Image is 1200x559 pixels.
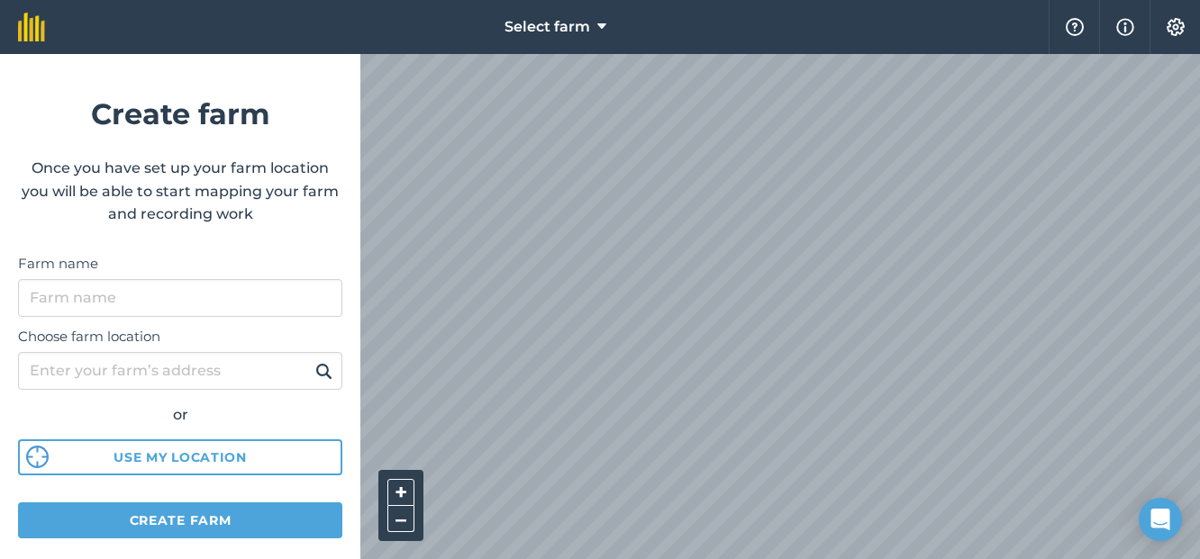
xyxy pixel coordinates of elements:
[315,360,332,382] img: svg+xml;base64,PHN2ZyB4bWxucz0iaHR0cDovL3d3dy53My5vcmcvMjAwMC9zdmciIHdpZHRoPSIxOSIgaGVpZ2h0PSIyNC...
[18,91,342,137] h1: Create farm
[505,16,590,38] span: Select farm
[18,157,342,226] p: Once you have set up your farm location you will be able to start mapping your farm and recording...
[18,279,342,317] input: Farm name
[18,253,342,275] label: Farm name
[18,13,45,41] img: fieldmargin Logo
[1165,18,1186,36] img: A cog icon
[18,439,342,475] button: Use my location
[18,352,342,390] input: Enter your farm’s address
[387,506,414,532] button: –
[387,479,414,506] button: +
[1139,498,1182,541] div: Open Intercom Messenger
[26,446,49,468] img: svg%3e
[18,326,342,347] label: Choose farm location
[18,502,342,538] button: Create farm
[1064,18,1086,36] img: A question mark icon
[18,403,342,427] div: or
[1116,16,1134,38] img: svg+xml;base64,PHN2ZyB4bWxucz0iaHR0cDovL3d3dy53My5vcmcvMjAwMC9zdmciIHdpZHRoPSIxNyIgaGVpZ2h0PSIxNy...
